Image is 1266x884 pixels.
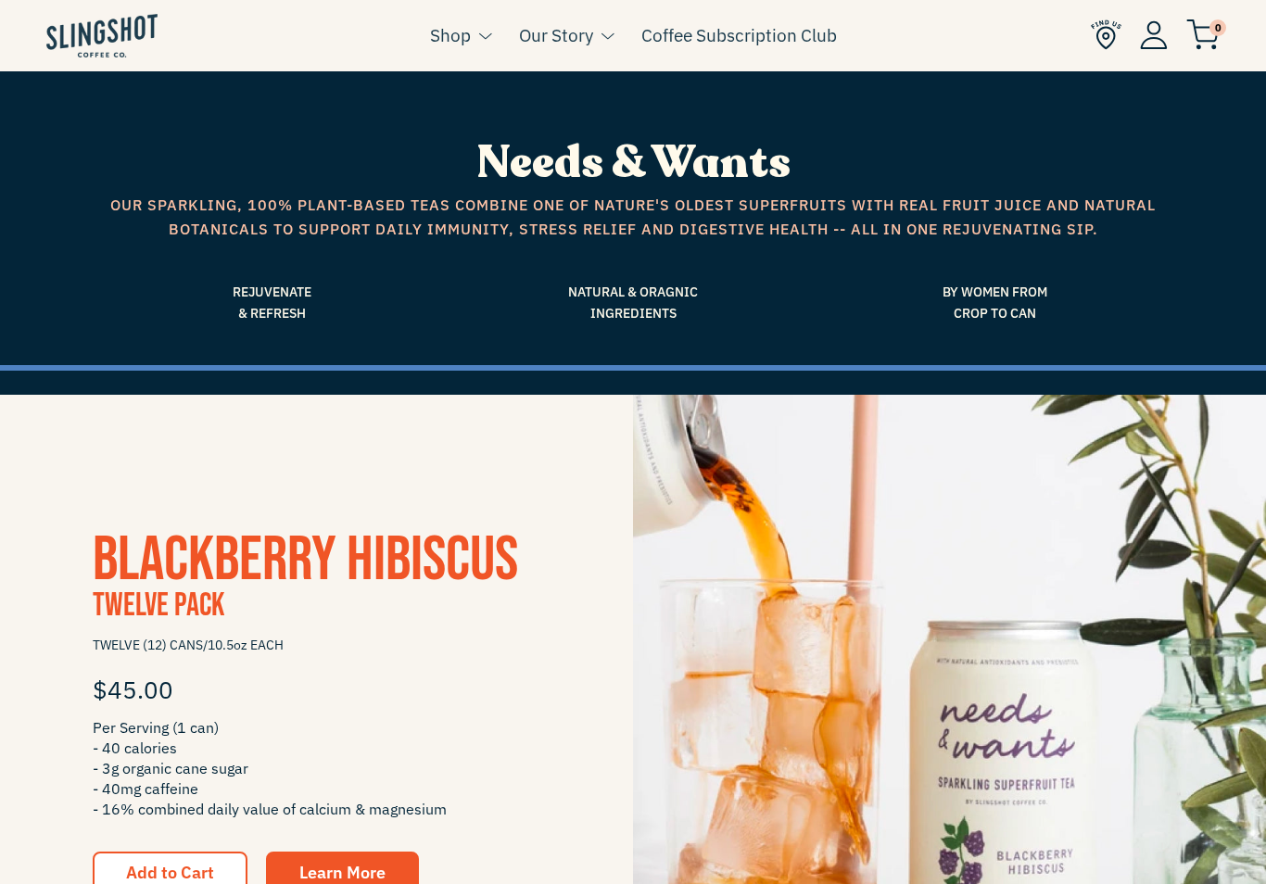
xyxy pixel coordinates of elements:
[105,194,1161,241] span: Our sparkling, 100% plant-based teas combine one of nature's oldest superfruits with real fruit j...
[430,21,471,49] a: Shop
[1140,20,1168,49] img: Account
[105,282,438,323] span: Rejuvenate & Refresh
[476,133,791,193] span: Needs & Wants
[93,586,224,625] span: Twelve Pack
[93,717,540,819] span: Per Serving (1 can) - 40 calories - 3g organic cane sugar - 40mg caffeine - 16% combined daily va...
[299,862,386,883] span: Learn More
[828,282,1161,323] span: By Women From Crop to Can
[1186,19,1220,50] img: cart
[466,282,800,323] span: Natural & Oragnic Ingredients
[641,21,837,49] a: Coffee Subscription Club
[93,629,540,662] span: TWELVE (12) CANS/10.5oz EACH
[1186,24,1220,46] a: 0
[1091,19,1121,50] img: Find Us
[126,862,214,883] span: Add to Cart
[93,523,518,598] a: Blackberry Hibiscus
[519,21,593,49] a: Our Story
[1209,19,1226,36] span: 0
[93,662,540,717] div: $45.00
